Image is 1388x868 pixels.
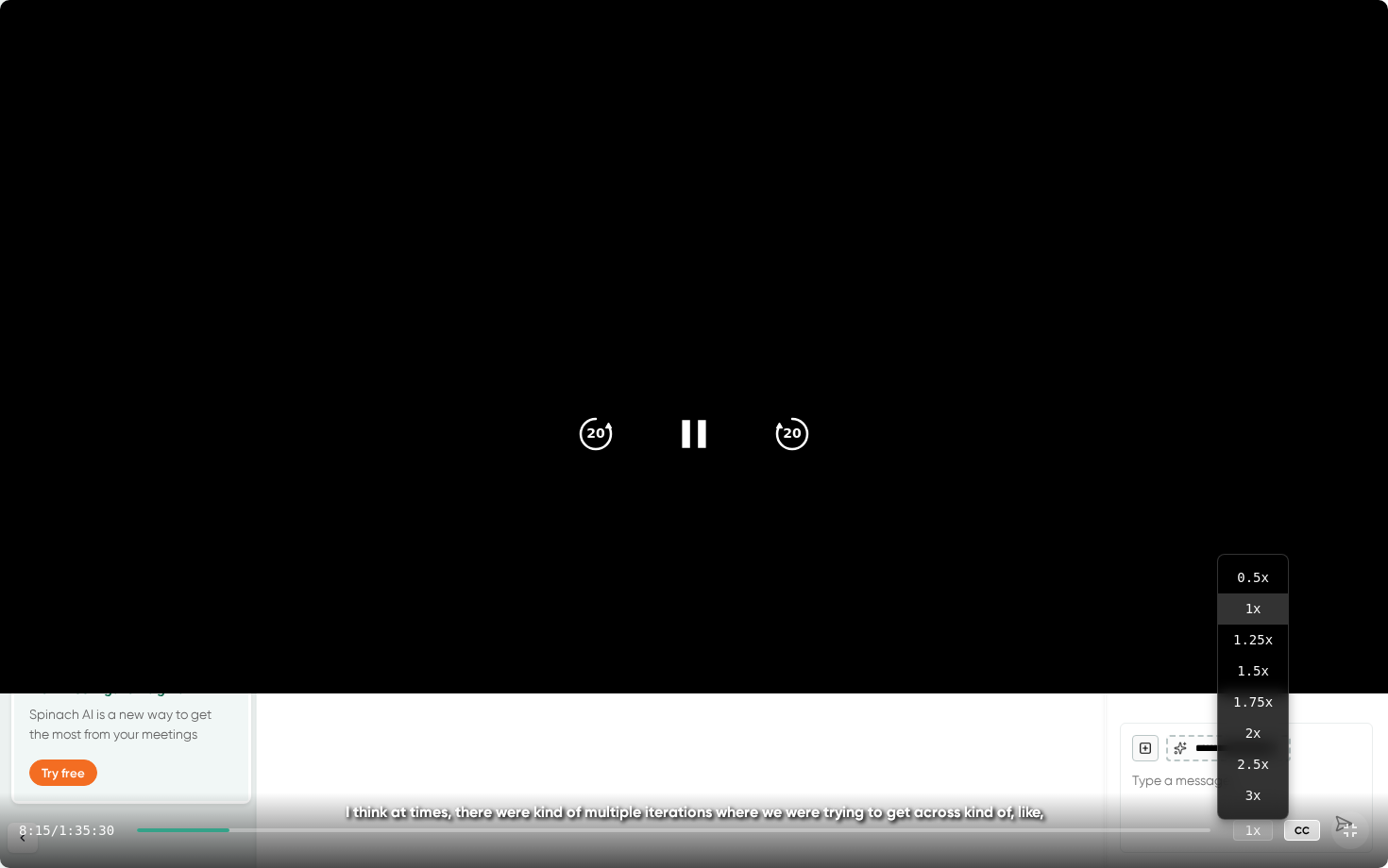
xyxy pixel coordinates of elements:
[1218,625,1288,656] li: 1.25 x
[1218,656,1288,687] li: 1.5 x
[1218,593,1288,625] li: 1 x
[1218,780,1288,811] li: 3 x
[1218,718,1288,749] li: 2 x
[1218,562,1288,593] li: 0.5 x
[1218,687,1288,718] li: 1.75 x
[1218,749,1288,780] li: 2.5 x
